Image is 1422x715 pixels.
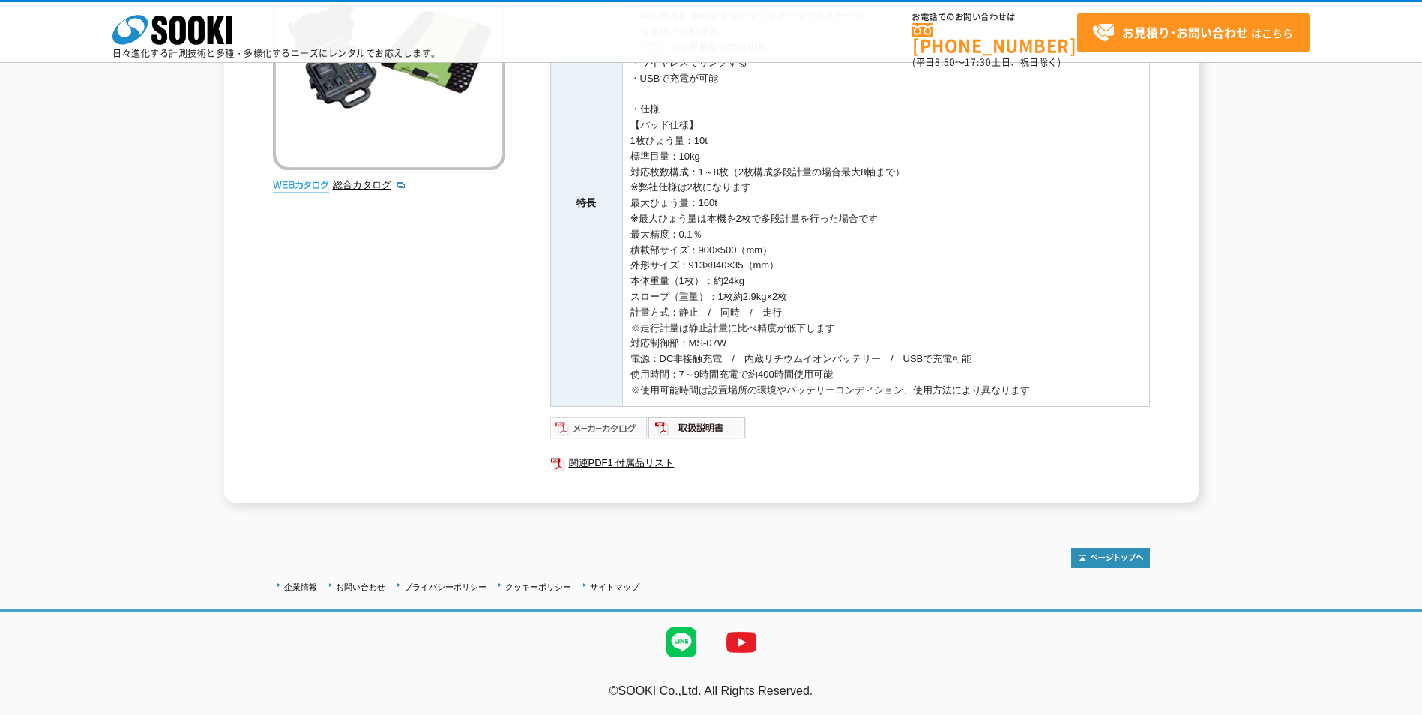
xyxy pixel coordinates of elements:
a: [PHONE_NUMBER] [912,23,1077,54]
a: テストMail [1364,700,1422,713]
span: 17:30 [965,55,992,69]
img: メーカーカタログ [550,416,648,440]
a: クッキーポリシー [505,582,571,591]
a: 企業情報 [284,582,317,591]
span: (平日 ～ 土日、祝日除く) [912,55,1061,69]
span: お電話でのお問い合わせは [912,13,1077,22]
a: プライバシーポリシー [404,582,486,591]
a: お問い合わせ [336,582,385,591]
img: LINE [651,612,711,672]
th: 特長 [550,1,622,406]
img: YouTube [711,612,771,672]
a: サイトマップ [590,582,639,591]
a: 関連PDF1 付属品リスト [550,453,1150,473]
strong: お見積り･お問い合わせ [1122,23,1248,41]
a: メーカーカタログ [550,426,648,437]
img: 取扱説明書 [648,416,747,440]
img: webカタログ [273,178,329,193]
a: 取扱説明書 [648,426,747,437]
a: お見積り･お問い合わせはこちら [1077,13,1310,52]
img: トップページへ [1071,548,1150,568]
span: はこちら [1092,22,1293,44]
span: 8:50 [935,55,956,69]
p: 日々進化する計測技術と多種・多様化するニーズにレンタルでお応えします。 [112,49,441,58]
td: ・IP68相当耐塵耐水性能でタフなポータブルスケール ・従来比11％軽量化 ・バランスや重量配分の可視化 ・ワイヤレスでリンクする ・USBで充電が可能 ・仕様 【パッド仕様】 1枚ひょう量：1... [622,1,1149,406]
a: 総合カタログ [333,179,406,190]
